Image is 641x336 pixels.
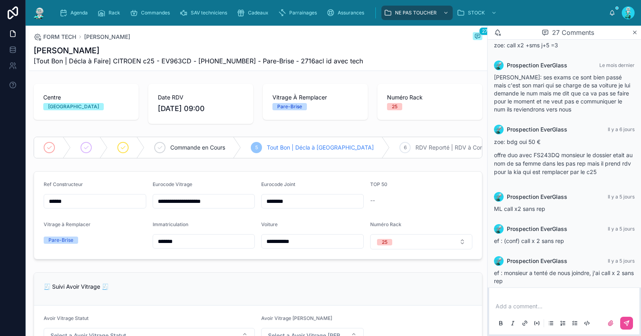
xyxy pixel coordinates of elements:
p: 🧾 Suivi Avoir Vitrage 🧾 [44,282,472,291]
span: Ref Constructeur [44,181,83,187]
span: Date RDV [158,93,244,101]
span: SAV techniciens [191,10,227,16]
a: Commandes [127,6,175,20]
a: [PERSON_NAME] [84,33,130,41]
span: Il y a 5 jours [608,258,635,264]
span: Commande en Cours [170,144,225,152]
span: Cadeaux [248,10,268,16]
span: Prospection EverGlass [507,61,567,69]
span: Assurances [338,10,364,16]
span: STOCK [468,10,485,16]
span: Numéro Rack [387,93,473,101]
a: Cadeaux [234,6,274,20]
span: 27 [479,27,490,35]
span: Centre [43,93,129,101]
span: Agenda [71,10,88,16]
span: ML call x2 sans rep [494,205,545,212]
div: 25 [382,239,387,245]
a: Agenda [57,6,93,20]
a: STOCK [454,6,501,20]
span: FORM TECH [43,33,76,41]
p: zoe: bdg oui 50 € [494,138,635,146]
a: NE PAS TOUCHER [381,6,453,20]
span: NE PAS TOUCHER [395,10,437,16]
span: Il y a 5 jours [608,226,635,232]
span: Numéro Rack [370,221,401,227]
span: Prospection EverGlass [507,125,567,134]
img: App logo [32,6,46,19]
a: FORM TECH [34,33,76,41]
a: Rack [95,6,126,20]
a: Assurances [324,6,370,20]
span: Prospection EverGlass [507,225,567,233]
span: Rack [109,10,120,16]
span: [PERSON_NAME]: ses exams ce sont bien passé mais c'est son mari qui se charge de sa voiture je lu... [494,74,630,113]
span: Commandes [141,10,170,16]
span: Immatriculation [153,221,188,227]
span: Prospection EverGlass [507,193,567,201]
span: Eurocode Vitrage [153,181,192,187]
a: SAV techniciens [177,6,233,20]
a: Parrainages [276,6,323,20]
span: [DATE] 09:00 [158,103,244,114]
span: Eurocode Joint [261,181,295,187]
span: Voiture [261,221,278,227]
span: Avoir Vitrage [PERSON_NAME] [261,315,332,321]
span: Il y a 5 jours [608,194,635,200]
span: Parrainages [289,10,317,16]
p: offre duo avec FS243DQ monsieur le dossier etait au nom de sa femme dans les pas rep mais il pren... [494,151,635,176]
span: TOP 50 [370,181,387,187]
span: 5 [255,144,258,151]
div: Pare-Brise [277,103,302,110]
span: Vitrage à Remplacer [44,221,91,227]
span: Avoir Vitrage Statut [44,315,89,321]
div: 25 [392,103,397,110]
span: -- [370,196,375,204]
span: Vitrage À Remplacer [272,93,358,101]
span: Le mois dernier [599,62,635,68]
span: 6 [404,144,407,151]
span: 27 Comments [552,28,594,37]
button: Select Button [370,234,473,249]
span: zoe: call x2 +sms j+5 =3 [494,42,558,49]
span: Tout Bon | Décla à [GEOGRAPHIC_DATA] [267,144,374,152]
span: [Tout Bon | Décla à Faire] CITROEN c25 - EV963CD - [PHONE_NUMBER] - Pare-Brise - 2716acl id avec ... [34,56,363,66]
span: RDV Reporté | RDV à Confirmer [415,144,498,152]
h1: [PERSON_NAME] [34,45,363,56]
span: ef : monsieur a tenté de nous joindre, j'ai call x 2 sans rep [494,269,634,284]
div: [GEOGRAPHIC_DATA] [48,103,99,110]
span: ef : (conf) call x 2 sans rep [494,237,564,244]
div: Pare-Brise [48,237,73,244]
span: Prospection EverGlass [507,257,567,265]
button: 27 [473,32,482,42]
span: Il y a 6 jours [608,126,635,132]
div: scrollable content [53,4,609,22]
